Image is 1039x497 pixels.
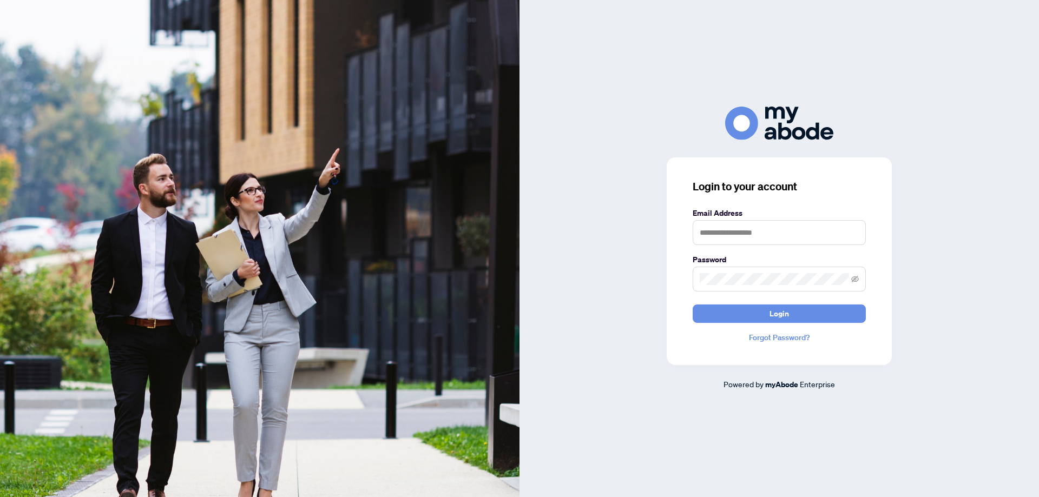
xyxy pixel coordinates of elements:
[725,107,833,140] img: ma-logo
[770,305,789,322] span: Login
[800,379,835,389] span: Enterprise
[765,379,798,390] a: myAbode
[693,304,866,323] button: Login
[851,275,859,283] span: eye-invisible
[724,379,764,389] span: Powered by
[693,179,866,194] h3: Login to your account
[693,332,866,343] a: Forgot Password?
[693,207,866,219] label: Email Address
[693,254,866,266] label: Password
